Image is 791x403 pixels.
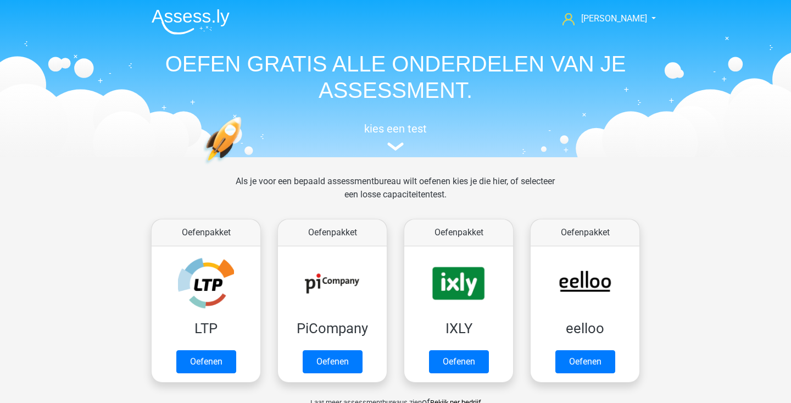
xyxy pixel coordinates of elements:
img: oefenen [203,117,284,216]
img: Assessly [152,9,230,35]
div: Als je voor een bepaald assessmentbureau wilt oefenen kies je die hier, of selecteer een losse ca... [227,175,564,214]
img: assessment [387,142,404,151]
span: [PERSON_NAME] [581,13,647,24]
a: Oefenen [176,350,236,373]
h5: kies een test [143,122,648,135]
a: [PERSON_NAME] [558,12,648,25]
a: kies een test [143,122,648,151]
a: Oefenen [555,350,615,373]
h1: OEFEN GRATIS ALLE ONDERDELEN VAN JE ASSESSMENT. [143,51,648,103]
a: Oefenen [429,350,489,373]
a: Oefenen [303,350,363,373]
